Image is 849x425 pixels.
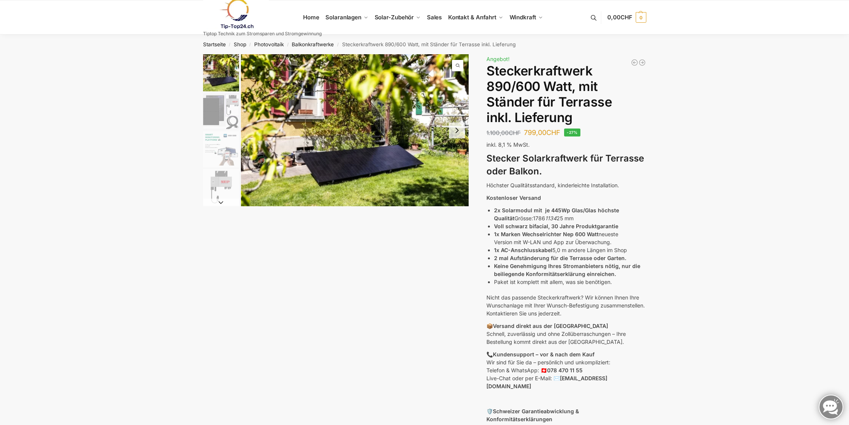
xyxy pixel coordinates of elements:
img: Solaranlagen Terrasse, Garten Balkon [203,54,239,91]
a: Windkraft [506,0,546,35]
span: / [284,42,292,48]
li: 5,0 m andere Längen im Shop [494,246,646,254]
span: CHF [621,14,632,21]
span: Sales [427,14,442,21]
span: inkl. 8,1 % MwSt. [486,141,530,148]
a: Balkonkraftwerk 1780 Watt mit 4 KWh Zendure Batteriespeicher Notstrom fähig [638,59,646,66]
strong: Versand direkt aus der [GEOGRAPHIC_DATA] [493,323,608,329]
bdi: 799,00 [524,129,560,136]
strong: Stecker Solarkraftwerk für Terrasse oder Balkon. [486,153,644,177]
strong: Schweizer Garantieabwicklung & Konformitätserklärungen [486,408,579,422]
bdi: 1.100,00 [486,129,521,136]
p: Tiptop Technik zum Stromsparen und Stromgewinnung [203,31,322,36]
img: Balkonkraftwerk 860 [203,93,239,129]
strong: 30 Jahre Produktgarantie [551,223,618,229]
p: Höchster Qualitätsstandard, kinderleichte Installation. [486,181,646,189]
a: Kontakt & Anfahrt [445,0,506,35]
span: CHF [546,129,560,136]
em: 1134 [545,215,557,221]
a: Photovoltaik [254,41,284,47]
nav: Breadcrumb [189,35,660,54]
span: / [226,42,234,48]
li: Paket ist komplett mit allem, was sie benötigen. [494,278,646,286]
li: 1 / 11 [201,54,239,92]
span: Solaranlagen [325,14,361,21]
img: H2c172fe1dfc145729fae6a5890126e09w.jpg_960x960_39c920dd-527c-43d8-9d2f-57e1d41b5fed_1445x [203,131,239,167]
strong: 1x Marken Wechselrichter Nep 600 Watt [494,231,599,237]
a: Startseite [203,41,226,47]
span: / [334,42,342,48]
a: Balkonkraftwerk 890/600 Watt bificial Glas/Glas [631,59,638,66]
li: 2 / 11 [201,92,239,130]
img: nep-microwechselrichter-600w [203,169,239,205]
span: CHF [509,129,521,136]
span: 0 [636,12,646,23]
button: Next slide [203,199,239,206]
strong: Kundensupport – vor & nach dem Kauf [493,351,594,358]
p: 📦 Schnell, zuverlässig und ohne Zollüberraschungen – Ihre Bestellung kommt direkt aus der [GEOGRA... [486,322,646,346]
span: Solar-Zubehör [375,14,414,21]
span: Windkraft [510,14,536,21]
li: 3 / 11 [201,130,239,168]
span: 0,00 [607,14,632,21]
strong: 078 470 11 55 [547,367,583,373]
strong: Keine Genehmigung Ihres Stromanbieters nötig, nur die beiliegende Konformitätserklärung einreichen. [494,263,640,277]
p: 📞 Wir sind für Sie da – persönlich und unkompliziert: Telefon & WhatsApp: 🇨🇭 Live-Chat oder per E... [486,350,646,390]
a: Sales [424,0,445,35]
img: Solaranlagen Terrasse, Garten Balkon [241,54,469,206]
a: Shop [234,41,246,47]
span: / [246,42,254,48]
strong: 2x Solarmodul mit je 445Wp Glas/Glas höchste Qualität [494,207,619,221]
span: -27% [564,129,580,136]
a: Solaranlagen [322,0,371,35]
li: 4 / 11 [201,168,239,206]
strong: 2 mal Aufständerung für die Terrasse oder Garten. [494,255,626,261]
button: Next slide [449,122,465,138]
strong: 1x AC-Anschlusskabel [494,247,552,253]
a: 0,00CHF 0 [607,6,646,29]
li: neueste Version mit W-LAN und App zur Überwachung. [494,230,646,246]
li: Grösse: [494,206,646,222]
a: Balkonkraftwerke [292,41,334,47]
h1: Steckerkraftwerk 890/600 Watt, mit Ständer für Terrasse inkl. Lieferung [486,63,646,125]
a: aldernativ Solaranlagen 5265 web scaled scaled scaledaldernativ Solaranlagen 5265 web scaled scal... [241,54,469,206]
span: Angebot! [486,56,510,62]
strong: Voll schwarz bifacial, [494,223,550,229]
span: 1786 25 mm [533,215,574,221]
span: Kontakt & Anfahrt [448,14,496,21]
li: 1 / 11 [241,54,469,206]
a: Solar-Zubehör [371,0,424,35]
strong: Kostenloser Versand [486,194,541,201]
li: 5 / 11 [201,206,239,244]
p: Nicht das passende Steckerkraftwerk? Wir können Ihnen Ihre Wunschanlage mit Ihrer Wunsch-Befestig... [486,293,646,317]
